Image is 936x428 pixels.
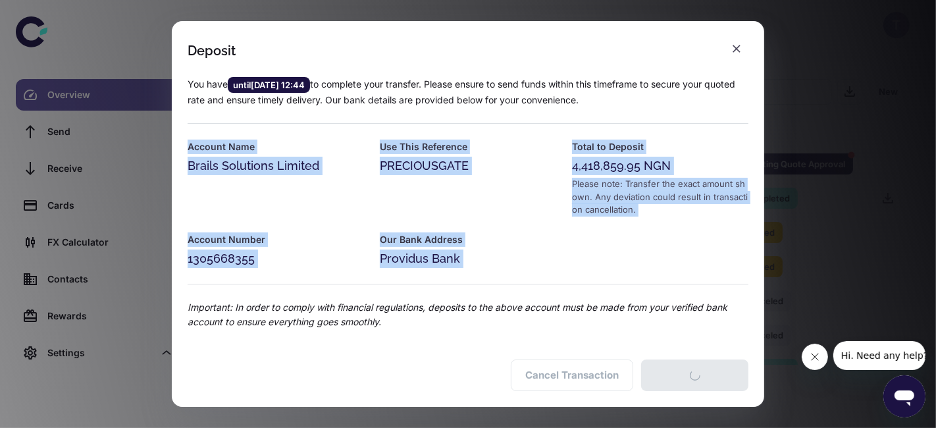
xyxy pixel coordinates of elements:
[380,157,556,175] div: PRECIOUSGATE
[188,250,364,268] div: 1305668355
[572,178,748,217] div: Please note: Transfer the exact amount shown. Any deviation could result in transaction cancellat...
[380,250,556,268] div: Providus Bank
[188,157,364,175] div: Brails Solutions Limited
[188,140,364,154] h6: Account Name
[188,77,748,107] p: You have to complete your transfer. Please ensure to send funds within this timeframe to secure y...
[228,78,310,92] span: until [DATE] 12:44
[188,300,748,329] p: Important: In order to comply with financial regulations, deposits to the above account must be m...
[802,344,828,370] iframe: Close message
[380,232,556,247] h6: Our Bank Address
[833,341,925,370] iframe: Message from company
[883,375,925,417] iframe: Button to launch messaging window
[572,140,748,154] h6: Total to Deposit
[380,140,556,154] h6: Use This Reference
[188,232,364,247] h6: Account Number
[572,157,748,175] div: 4,418,859.95 NGN
[8,9,95,20] span: Hi. Need any help?
[188,43,236,59] div: Deposit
